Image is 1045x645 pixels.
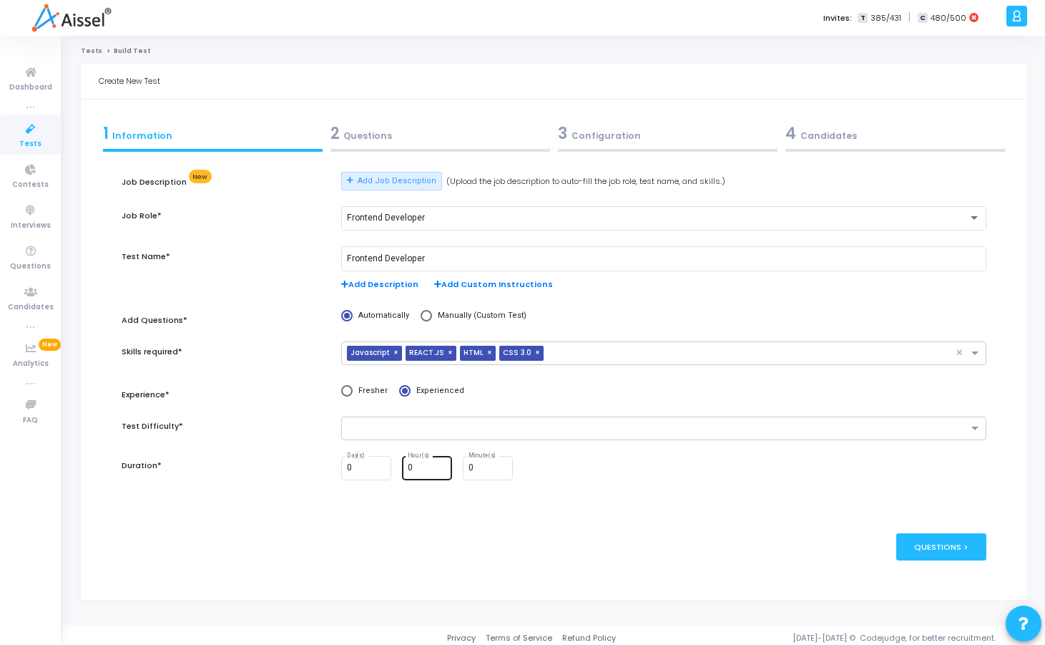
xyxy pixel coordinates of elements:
[122,346,182,358] label: Skills required*
[785,122,1005,145] div: Candidates
[434,278,553,291] span: Add Custom Instructions
[558,122,777,145] div: Configuration
[122,251,170,263] label: Test Name*
[39,339,61,351] span: New
[446,175,725,188] span: (Upload the job description to auto-fill the job role, test name, and skills.)
[918,13,927,24] span: C
[448,346,456,361] span: ×
[189,170,212,183] span: New
[122,210,162,222] label: Job Role*
[347,346,393,361] span: Javascript
[411,385,464,397] span: Experienced
[358,175,436,188] span: Add Job Description
[447,632,476,644] a: Privacy
[11,220,51,232] span: Interviews
[558,122,567,145] span: 3
[353,310,409,322] span: Automatically
[460,346,487,361] span: HTML
[12,179,49,191] span: Contests
[896,533,987,560] div: Questions >
[31,4,111,32] img: logo
[406,346,448,361] span: REACT.JS
[326,117,554,156] a: 2Questions
[9,82,52,94] span: Dashboard
[535,346,544,361] span: ×
[341,278,418,291] span: Add Description
[122,420,183,432] label: Test Difficulty*
[10,261,51,273] span: Questions
[870,12,901,24] span: 385/431
[823,12,852,24] label: Invites:
[341,172,442,190] button: Add Job Description
[122,314,187,326] label: Add Questions*
[330,122,550,145] div: Questions
[13,358,49,370] span: Analytics
[81,47,1027,56] nav: breadcrumb
[858,13,867,24] span: T
[486,632,552,644] a: Terms of Service
[103,122,109,145] span: 1
[122,460,162,472] label: Duration*
[99,64,160,99] div: Create New Test
[353,385,388,397] span: Fresher
[122,175,212,189] label: Job Description
[330,122,340,145] span: 2
[122,389,170,401] label: Experience*
[499,346,535,361] span: CSS 3.0
[23,414,38,427] span: FAQ
[114,47,150,55] span: Build Test
[103,122,323,145] div: Information
[908,10,911,25] span: |
[487,346,496,361] span: ×
[554,117,782,156] a: 3Configuration
[616,632,1028,644] div: [DATE]-[DATE] © Codejudge, for better recruitment.
[931,12,966,24] span: 480/500
[562,632,616,644] a: Refund Policy
[99,117,326,156] a: 1Information
[81,47,102,55] a: Tests
[393,346,402,361] span: ×
[347,213,425,223] span: Frontend Developer
[785,122,796,145] span: 4
[19,138,41,150] span: Tests
[8,301,54,314] span: Candidates
[782,117,1009,156] a: 4Candidates
[432,310,526,322] span: Manually (Custom Test)
[956,346,968,361] span: Clear all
